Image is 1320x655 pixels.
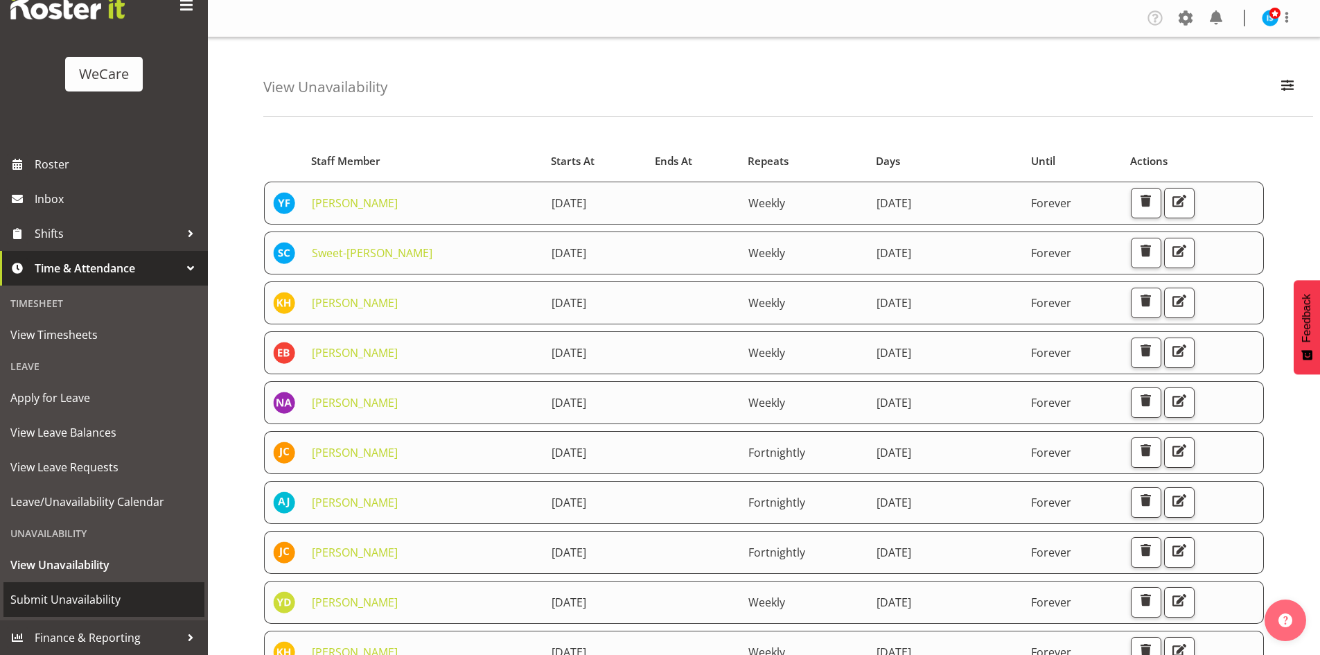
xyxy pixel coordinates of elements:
[552,395,586,410] span: [DATE]
[10,491,197,512] span: Leave/Unavailability Calendar
[1164,288,1195,318] button: Edit Unavailability
[1131,338,1161,368] button: Delete Unavailability
[1164,587,1195,618] button: Edit Unavailability
[35,154,201,175] span: Roster
[748,545,805,560] span: Fortnightly
[35,223,180,244] span: Shifts
[748,395,785,410] span: Weekly
[312,345,398,360] a: [PERSON_NAME]
[312,495,398,510] a: [PERSON_NAME]
[877,495,911,510] span: [DATE]
[3,289,204,317] div: Timesheet
[273,442,295,464] img: jessica-cummings10458.jpg
[79,64,129,85] div: WeCare
[1164,537,1195,568] button: Edit Unavailability
[1294,280,1320,374] button: Feedback - Show survey
[1031,153,1055,169] span: Until
[748,445,805,460] span: Fortnightly
[311,153,380,169] span: Staff Member
[10,387,197,408] span: Apply for Leave
[1164,487,1195,518] button: Edit Unavailability
[877,295,911,311] span: [DATE]
[1278,613,1292,627] img: help-xxl-2.png
[312,395,398,410] a: [PERSON_NAME]
[3,317,204,352] a: View Timesheets
[263,79,387,95] h4: View Unavailability
[1131,487,1161,518] button: Delete Unavailability
[748,245,785,261] span: Weekly
[3,548,204,582] a: View Unavailability
[1164,238,1195,268] button: Edit Unavailability
[748,153,789,169] span: Repeats
[552,545,586,560] span: [DATE]
[3,519,204,548] div: Unavailability
[655,153,692,169] span: Ends At
[1131,537,1161,568] button: Delete Unavailability
[1131,587,1161,618] button: Delete Unavailability
[552,195,586,211] span: [DATE]
[1131,437,1161,468] button: Delete Unavailability
[1131,288,1161,318] button: Delete Unavailability
[1164,387,1195,418] button: Edit Unavailability
[273,541,295,564] img: jessica-cummings10458.jpg
[877,395,911,410] span: [DATE]
[748,595,785,610] span: Weekly
[552,345,586,360] span: [DATE]
[3,484,204,519] a: Leave/Unavailability Calendar
[3,415,204,450] a: View Leave Balances
[552,295,586,311] span: [DATE]
[1031,395,1071,410] span: Forever
[273,491,295,514] img: aj-jones10453.jpg
[35,627,180,648] span: Finance & Reporting
[273,591,295,613] img: yvonne-denny10917.jpg
[877,595,911,610] span: [DATE]
[1131,238,1161,268] button: Delete Unavailability
[3,352,204,381] div: Leave
[552,445,586,460] span: [DATE]
[748,495,805,510] span: Fortnightly
[877,195,911,211] span: [DATE]
[273,192,295,214] img: yune-fountaine10452.jpg
[312,545,398,560] a: [PERSON_NAME]
[1273,72,1302,103] button: Filter Employees
[1131,387,1161,418] button: Delete Unavailability
[10,324,197,345] span: View Timesheets
[552,595,586,610] span: [DATE]
[877,445,911,460] span: [DATE]
[1031,495,1071,510] span: Forever
[748,195,785,211] span: Weekly
[1031,595,1071,610] span: Forever
[3,381,204,415] a: Apply for Leave
[1031,545,1071,560] span: Forever
[1031,245,1071,261] span: Forever
[748,295,785,311] span: Weekly
[876,153,900,169] span: Days
[1164,338,1195,368] button: Edit Unavailability
[273,242,295,264] img: sweet-lin-chan10454.jpg
[551,153,595,169] span: Starts At
[1262,10,1278,26] img: isabel-simcox10849.jpg
[35,258,180,279] span: Time & Attendance
[3,582,204,617] a: Submit Unavailability
[1301,294,1313,342] span: Feedback
[1130,153,1168,169] span: Actions
[312,195,398,211] a: [PERSON_NAME]
[273,342,295,364] img: emily-brick10534.jpg
[1031,195,1071,211] span: Forever
[877,545,911,560] span: [DATE]
[10,457,197,478] span: View Leave Requests
[10,589,197,610] span: Submit Unavailability
[10,422,197,443] span: View Leave Balances
[273,392,295,414] img: nicki-alexander10456.jpg
[1164,188,1195,218] button: Edit Unavailability
[1031,295,1071,311] span: Forever
[748,345,785,360] span: Weekly
[3,450,204,484] a: View Leave Requests
[1031,345,1071,360] span: Forever
[10,554,197,575] span: View Unavailability
[312,595,398,610] a: [PERSON_NAME]
[35,189,201,209] span: Inbox
[552,245,586,261] span: [DATE]
[1164,437,1195,468] button: Edit Unavailability
[312,445,398,460] a: [PERSON_NAME]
